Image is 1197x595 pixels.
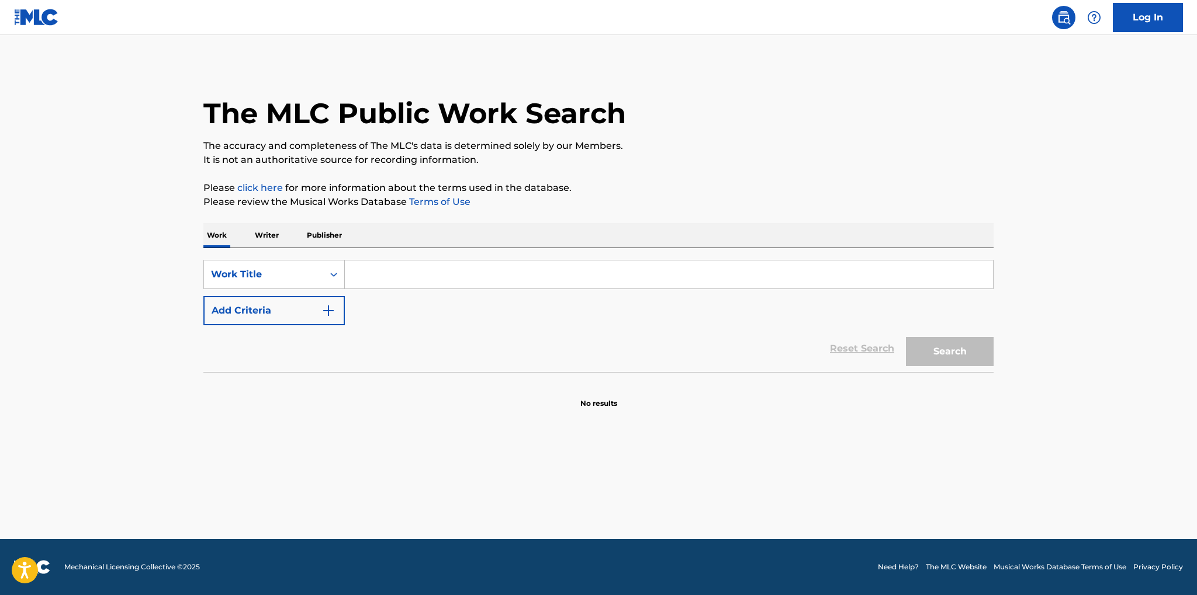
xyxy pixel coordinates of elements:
[14,9,59,26] img: MLC Logo
[1082,6,1106,29] div: Help
[211,267,316,281] div: Work Title
[64,562,200,572] span: Mechanical Licensing Collective © 2025
[203,260,994,372] form: Search Form
[237,182,283,193] a: click here
[203,96,626,131] h1: The MLC Public Work Search
[1113,3,1183,32] a: Log In
[407,196,471,207] a: Terms of Use
[203,195,994,209] p: Please review the Musical Works Database
[251,223,282,248] p: Writer
[1133,562,1183,572] a: Privacy Policy
[203,181,994,195] p: Please for more information about the terms used in the database.
[203,153,994,167] p: It is not an authoritative source for recording information.
[321,304,335,318] img: 9d2ae6d4665cec9f34b9.svg
[994,562,1126,572] a: Musical Works Database Terms of Use
[878,562,919,572] a: Need Help?
[303,223,345,248] p: Publisher
[926,562,987,572] a: The MLC Website
[580,384,617,409] p: No results
[1057,11,1071,25] img: search
[1087,11,1101,25] img: help
[203,296,345,325] button: Add Criteria
[203,223,230,248] p: Work
[203,139,994,153] p: The accuracy and completeness of The MLC's data is determined solely by our Members.
[14,560,50,574] img: logo
[1052,6,1075,29] a: Public Search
